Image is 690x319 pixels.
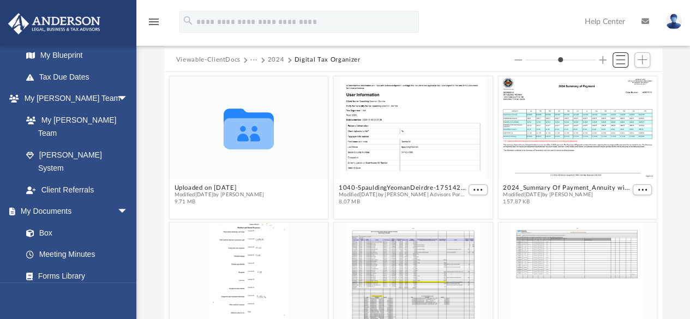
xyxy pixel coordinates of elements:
button: Uploaded on [DATE] [174,184,264,191]
button: Viewable-ClientDocs [176,55,241,65]
button: Add [634,52,651,68]
button: ··· [250,55,257,65]
a: menu [147,21,160,28]
a: Client Referrals [15,179,139,201]
a: My [PERSON_NAME] Teamarrow_drop_down [8,88,139,110]
button: More options [633,184,652,196]
a: Tax Due Dates [15,66,145,88]
input: Column size [525,56,596,64]
button: Digital Tax Organizer [295,55,361,65]
button: Switch to List View [613,52,629,68]
span: arrow_drop_down [117,88,139,110]
button: 1040-SpauldingYeomanDeirdre-17514281836864ac57ccad2.pdf [339,184,466,191]
span: 8.07 MB [339,198,466,206]
span: Modified [DATE] by [PERSON_NAME] [174,191,264,198]
span: Modified [DATE] by [PERSON_NAME] Advisors Portal [339,191,466,198]
img: Anderson Advisors Platinum Portal [5,13,104,34]
span: arrow_drop_down [117,201,139,223]
a: Box [15,222,134,244]
a: Meeting Minutes [15,244,139,266]
button: More options [468,184,488,196]
span: 157.87 KB [503,198,630,206]
a: Forms Library [15,265,134,287]
i: menu [147,15,160,28]
button: 2024 [268,55,285,65]
a: My Blueprint [15,45,139,67]
img: User Pic [665,14,682,29]
button: Increase column size [599,56,607,64]
i: search [182,15,194,27]
a: My [PERSON_NAME] Team [15,109,134,144]
span: 9.71 MB [174,198,264,206]
span: Modified [DATE] by [PERSON_NAME] [503,191,630,198]
a: [PERSON_NAME] System [15,144,139,179]
button: 2024_Summary Of Payment_Annuity with Long Term Care and Vision and Dental.pdf [503,184,630,191]
a: My Documentsarrow_drop_down [8,201,139,222]
button: Decrease column size [514,56,522,64]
